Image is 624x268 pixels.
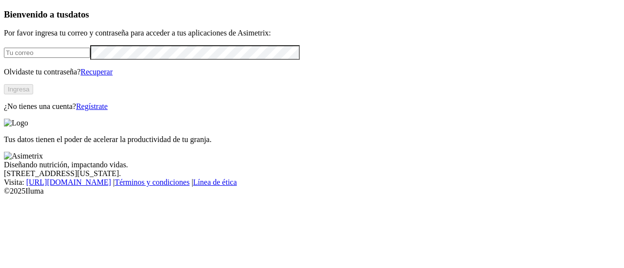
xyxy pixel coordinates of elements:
input: Tu correo [4,48,90,58]
span: datos [68,9,89,19]
a: [URL][DOMAIN_NAME] [26,178,111,186]
p: Por favor ingresa tu correo y contraseña para acceder a tus aplicaciones de Asimetrix: [4,29,620,37]
div: Diseñando nutrición, impactando vidas. [4,161,620,169]
img: Asimetrix [4,152,43,161]
h3: Bienvenido a tus [4,9,620,20]
p: ¿No tienes una cuenta? [4,102,620,111]
p: Tus datos tienen el poder de acelerar la productividad de tu granja. [4,135,620,144]
div: © 2025 Iluma [4,187,620,196]
button: Ingresa [4,84,33,94]
img: Logo [4,119,28,127]
p: Olvidaste tu contraseña? [4,68,620,76]
div: Visita : | | [4,178,620,187]
a: Recuperar [80,68,113,76]
a: Términos y condiciones [115,178,190,186]
div: [STREET_ADDRESS][US_STATE]. [4,169,620,178]
a: Línea de ética [193,178,237,186]
a: Regístrate [76,102,108,110]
